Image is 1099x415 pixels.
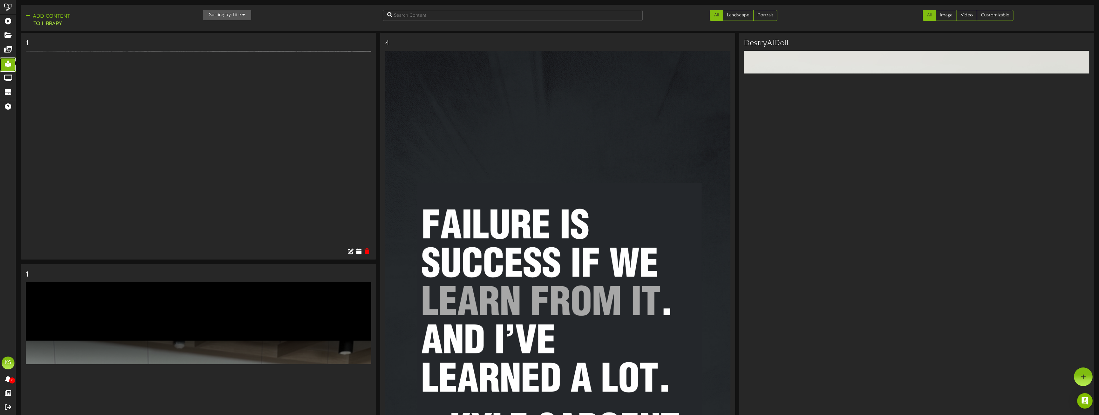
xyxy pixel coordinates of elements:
div: KS [2,357,14,369]
img: 260ce8cf-3634-4dfd-a56c-a0e9b8f4bc0f.png [26,51,371,245]
div: Open Intercom Messenger [1077,393,1093,409]
h3: 1 [26,39,371,48]
a: Video [957,10,977,21]
span: 0 [9,377,15,384]
button: Add Contentto Library [23,13,72,28]
input: Search Content [383,10,643,21]
a: All [710,10,723,21]
button: Sorting by:Title [203,10,251,20]
h3: 1 [26,270,371,279]
a: Landscape [723,10,754,21]
h3: DestryAIDoll [744,39,1089,48]
a: Customizable [977,10,1013,21]
h3: 4 [385,39,730,48]
a: All [923,10,936,21]
a: Portrait [753,10,777,21]
a: Image [936,10,957,21]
